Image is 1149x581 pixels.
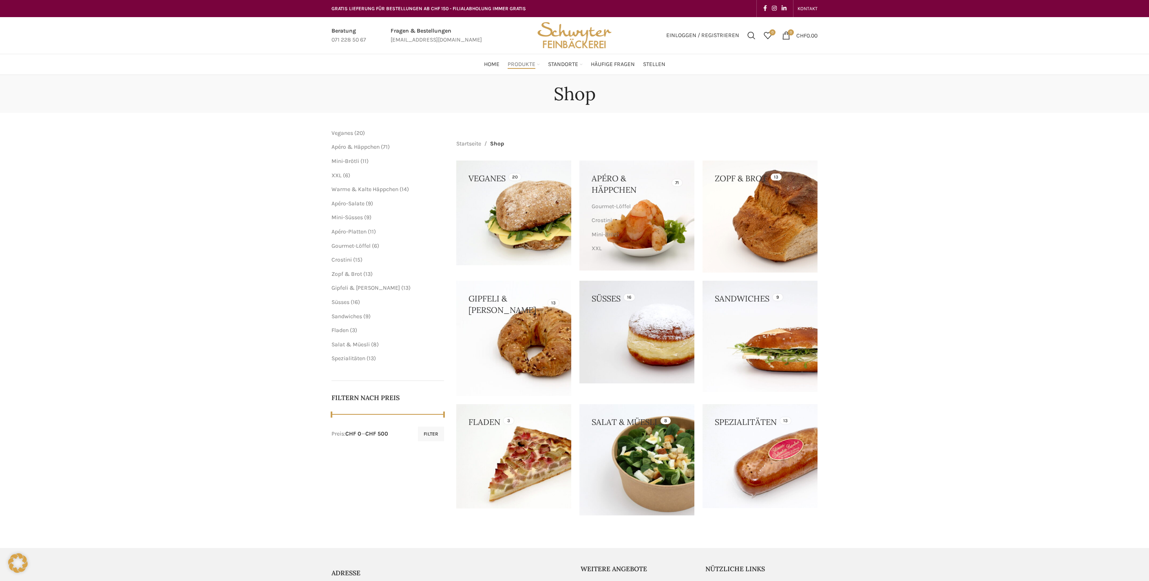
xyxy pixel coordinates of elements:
a: Zopf & Brot [331,271,362,277]
a: Spezialitäten [331,355,365,362]
span: Produkte [508,61,535,68]
span: 20 [356,130,363,136]
h5: Nützliche Links [705,564,818,573]
a: Facebook social link [761,3,769,14]
span: Shop [490,139,504,148]
a: Gourmet-Löffel [331,242,371,249]
a: Apéro-Platten [331,228,367,235]
a: Apéro & Häppchen [331,143,380,150]
a: Startseite [456,139,481,148]
span: 6 [345,172,348,179]
div: Main navigation [327,56,822,73]
span: KONTAKT [798,6,818,11]
div: Secondary navigation [793,0,822,17]
span: 13 [365,271,371,277]
span: 6 [374,242,377,249]
a: 0 [760,27,776,44]
a: XXL [592,242,680,255]
a: Mini-Brötli [592,228,680,242]
a: Crostini [592,213,680,227]
span: Einloggen / Registrieren [666,33,739,38]
span: 9 [366,214,369,221]
span: 16 [353,299,358,306]
a: Fladen [331,327,349,334]
a: Gipfeli & [PERSON_NAME] [331,284,400,291]
a: Suchen [743,27,760,44]
a: Site logo [535,31,614,38]
a: Warme & Kalte Häppchen [331,186,398,193]
span: CHF 0 [345,430,361,437]
span: 13 [369,355,374,362]
img: Bäckerei Schwyter [535,17,614,54]
span: CHF 500 [365,430,388,437]
span: Stellen [643,61,665,68]
button: Filter [418,427,444,441]
span: 11 [362,158,367,165]
a: Häufige Fragen [591,56,635,73]
bdi: 0.00 [796,32,818,39]
a: Produkte [508,56,540,73]
a: Süsses [331,299,349,306]
span: Standorte [548,61,578,68]
span: 11 [370,228,374,235]
h5: Weitere Angebote [581,564,693,573]
a: KONTAKT [798,0,818,17]
a: Apéro-Salate [331,200,365,207]
span: Home [484,61,499,68]
span: ADRESSE [331,569,360,577]
a: Infobox link [331,26,366,45]
h1: Shop [554,83,596,105]
span: 71 [383,143,388,150]
a: Veganes [331,130,353,136]
span: 15 [355,256,360,263]
span: 3 [352,327,355,334]
a: Salat & Müesli [331,341,370,348]
span: 8 [373,341,377,348]
span: Mini-Brötli [331,158,359,165]
span: 0 [788,29,794,35]
a: Instagram social link [769,3,779,14]
a: Warme & Kalte Häppchen [592,255,680,269]
a: XXL [331,172,342,179]
span: 9 [365,313,369,320]
a: Gourmet-Löffel [592,200,680,213]
span: Häufige Fragen [591,61,635,68]
span: 13 [403,284,409,291]
a: Stellen [643,56,665,73]
a: 0 CHF0.00 [778,27,822,44]
span: 0 [769,29,776,35]
span: GRATIS LIEFERUNG FÜR BESTELLUNGEN AB CHF 150 - FILIALABHOLUNG IMMER GRATIS [331,6,526,11]
span: CHF [796,32,807,39]
a: Einloggen / Registrieren [662,27,743,44]
a: Sandwiches [331,313,362,320]
a: Crostini [331,256,352,263]
a: Linkedin social link [779,3,789,14]
a: Infobox link [391,26,482,45]
span: 9 [368,200,371,207]
nav: Breadcrumb [456,139,504,148]
div: Meine Wunschliste [760,27,776,44]
a: Standorte [548,56,583,73]
h5: Filtern nach Preis [331,393,444,402]
div: Preis: — [331,430,388,438]
a: Mini-Süsses [331,214,363,221]
span: 14 [402,186,407,193]
a: Home [484,56,499,73]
